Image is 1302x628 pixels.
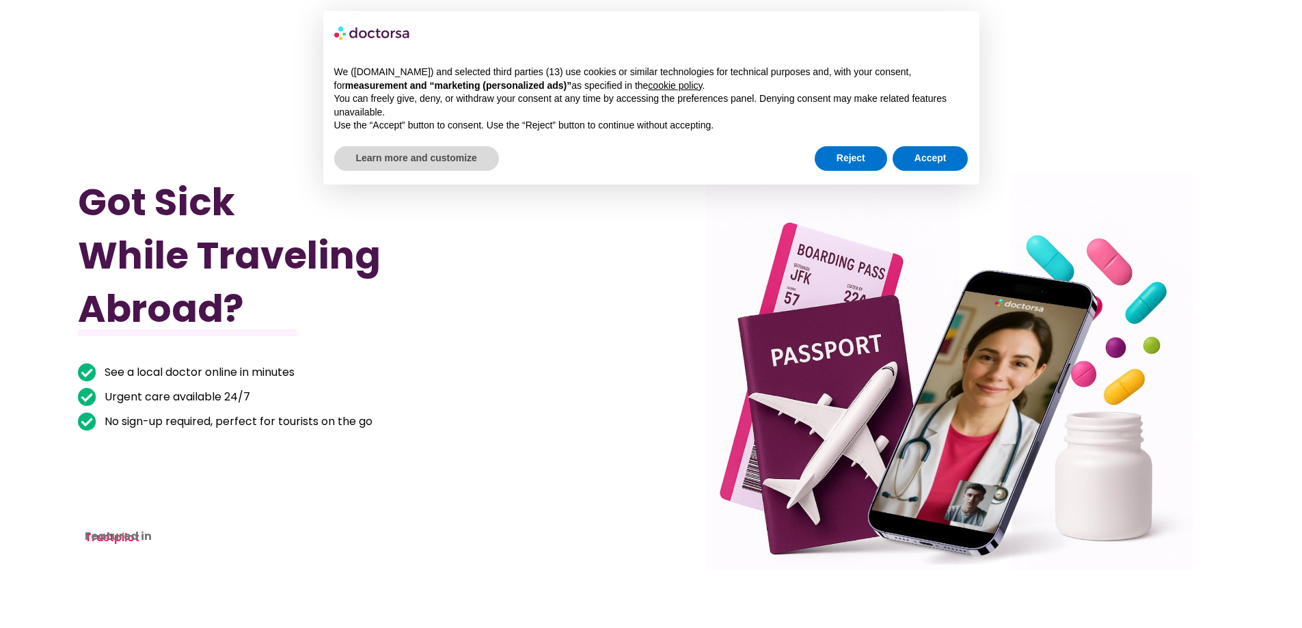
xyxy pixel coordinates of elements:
strong: measurement and “marketing (personalized ads)” [345,80,571,91]
p: Use the “Accept” button to consent. Use the “Reject” button to continue without accepting. [334,119,968,133]
strong: Featured in [85,528,152,544]
p: You can freely give, deny, or withdraw your consent at any time by accessing the preferences pane... [334,92,968,119]
img: logo [334,22,411,44]
span: No sign-up required, perfect for tourists on the go [101,412,372,431]
button: Learn more and customize [334,146,499,171]
p: We ([DOMAIN_NAME]) and selected third parties (13) use cookies or similar technologies for techni... [334,66,968,92]
span: Urgent care available 24/7 [101,387,250,407]
a: cookie policy [648,80,702,91]
button: Reject [815,146,887,171]
button: Accept [893,146,968,171]
h1: Got Sick While Traveling Abroad? [78,176,565,336]
span: See a local doctor online in minutes [101,363,295,382]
